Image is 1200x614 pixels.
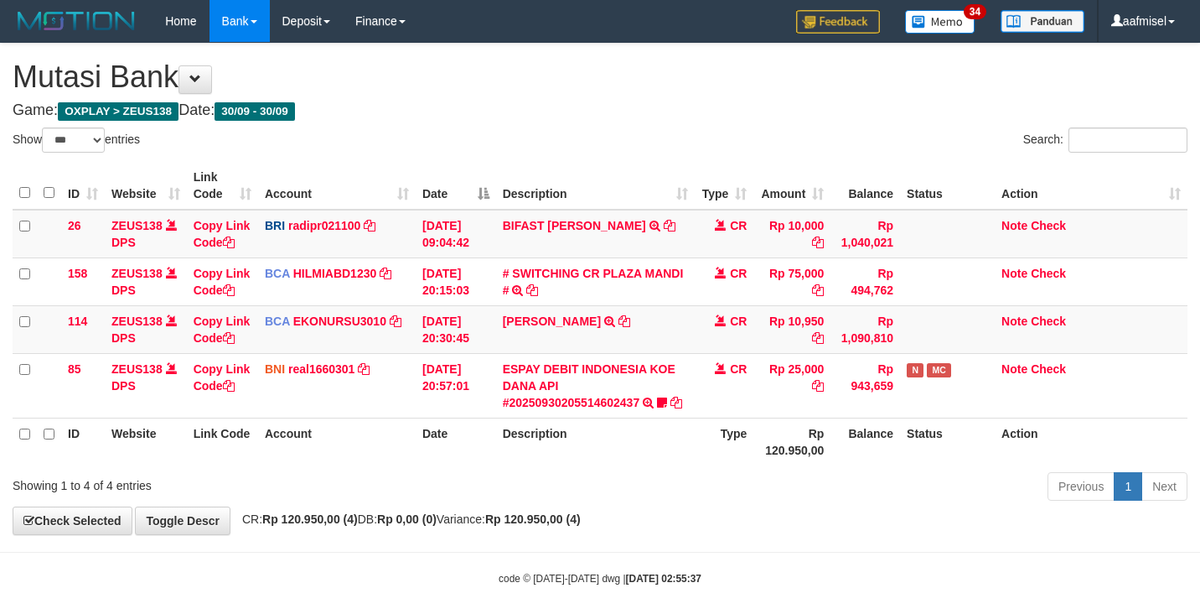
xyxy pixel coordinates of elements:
[753,305,830,353] td: Rp 10,950
[416,305,496,353] td: [DATE] 20:30:45
[1031,315,1066,328] a: Check
[68,267,87,280] span: 158
[265,267,290,280] span: BCA
[485,513,581,526] strong: Rp 120.950,00 (4)
[68,315,87,328] span: 114
[526,284,538,297] a: Copy # SWITCHING CR PLAZA MANDI # to clipboard
[258,162,416,210] th: Account: activate to sort column ascending
[105,162,187,210] th: Website: activate to sort column ascending
[265,219,285,232] span: BRI
[416,418,496,466] th: Date
[416,162,496,210] th: Date: activate to sort column descending
[1031,362,1066,376] a: Check
[105,418,187,466] th: Website
[1068,127,1187,153] input: Search:
[42,127,105,153] select: Showentries
[13,471,488,494] div: Showing 1 to 4 of 4 entries
[111,362,163,376] a: ZEUS138
[377,513,437,526] strong: Rp 0,00 (0)
[695,418,753,466] th: Type
[995,162,1187,210] th: Action: activate to sort column ascending
[13,60,1187,94] h1: Mutasi Bank
[61,162,105,210] th: ID: activate to sort column ascending
[364,219,375,232] a: Copy radipr021100 to clipboard
[995,418,1187,466] th: Action
[68,362,81,376] span: 85
[416,353,496,418] td: [DATE] 20:57:01
[670,396,682,409] a: Copy ESPAY DEBIT INDONESIA KOE DANA API #20250930205514602437 to clipboard
[1001,315,1027,328] a: Note
[293,315,386,328] a: EKONURSU3010
[830,258,900,305] td: Rp 494,762
[111,219,163,232] a: ZEUS138
[830,353,900,418] td: Rp 943,659
[105,305,187,353] td: DPS
[262,513,358,526] strong: Rp 120.950,00 (4)
[907,363,923,377] span: Has Note
[416,258,496,305] td: [DATE] 20:15:03
[194,362,251,393] a: Copy Link Code
[288,362,354,376] a: real1660301
[753,258,830,305] td: Rp 75,000
[111,267,163,280] a: ZEUS138
[288,219,360,232] a: radipr021100
[215,102,295,121] span: 30/09 - 30/09
[900,418,995,466] th: Status
[194,219,251,249] a: Copy Link Code
[416,210,496,258] td: [DATE] 09:04:42
[503,219,646,232] a: BIFAST [PERSON_NAME]
[503,362,675,409] a: ESPAY DEBIT INDONESIA KOE DANA API #20250930205514602437
[111,315,163,328] a: ZEUS138
[496,162,696,210] th: Description: activate to sort column ascending
[964,4,986,19] span: 34
[187,418,258,466] th: Link Code
[265,315,290,328] span: BCA
[812,236,824,249] a: Copy Rp 10,000 to clipboard
[830,418,900,466] th: Balance
[753,210,830,258] td: Rp 10,000
[187,162,258,210] th: Link Code: activate to sort column ascending
[503,315,601,328] a: [PERSON_NAME]
[265,362,285,376] span: BNI
[830,162,900,210] th: Balance
[830,210,900,258] td: Rp 1,040,021
[61,418,105,466] th: ID
[194,267,251,297] a: Copy Link Code
[695,162,753,210] th: Type: activate to sort column ascending
[390,315,401,328] a: Copy EKONURSU3010 to clipboard
[1001,10,1084,33] img: panduan.png
[13,8,140,34] img: MOTION_logo.png
[730,219,747,232] span: CR
[753,353,830,418] td: Rp 25,000
[1023,127,1187,153] label: Search:
[1001,267,1027,280] a: Note
[194,315,251,345] a: Copy Link Code
[730,362,747,376] span: CR
[730,267,747,280] span: CR
[105,353,187,418] td: DPS
[258,418,416,466] th: Account
[13,127,140,153] label: Show entries
[1031,219,1066,232] a: Check
[293,267,377,280] a: HILMIABD1230
[753,418,830,466] th: Rp 120.950,00
[830,305,900,353] td: Rp 1,090,810
[730,315,747,328] span: CR
[358,362,370,376] a: Copy real1660301 to clipboard
[753,162,830,210] th: Amount: activate to sort column ascending
[618,315,630,328] a: Copy AHMAD AGUSTI to clipboard
[626,573,701,585] strong: [DATE] 02:55:37
[1001,219,1027,232] a: Note
[234,513,581,526] span: CR: DB: Variance:
[1001,362,1027,376] a: Note
[496,418,696,466] th: Description
[905,10,975,34] img: Button%20Memo.svg
[812,284,824,297] a: Copy Rp 75,000 to clipboard
[503,267,684,297] a: # SWITCHING CR PLAZA MANDI #
[812,331,824,345] a: Copy Rp 10,950 to clipboard
[1114,472,1142,501] a: 1
[499,573,701,585] small: code © [DATE]-[DATE] dwg |
[796,10,880,34] img: Feedback.jpg
[13,507,132,535] a: Check Selected
[105,258,187,305] td: DPS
